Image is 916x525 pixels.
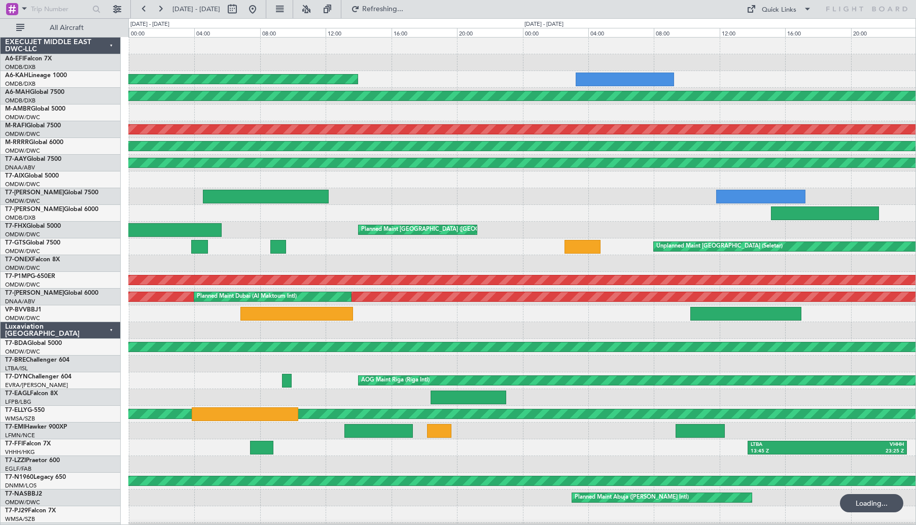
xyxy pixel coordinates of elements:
div: [DATE] - [DATE] [524,20,563,29]
span: T7-FHX [5,223,26,229]
a: T7-LZZIPraetor 600 [5,458,60,464]
div: Planned Maint Abuja ([PERSON_NAME] Intl) [575,490,689,505]
span: T7-ONEX [5,257,32,263]
a: T7-[PERSON_NAME]Global 7500 [5,190,98,196]
div: 16:00 [785,28,851,37]
span: T7-N1960 [5,474,33,480]
a: VHHH/HKG [5,448,35,456]
span: T7-LZZI [5,458,26,464]
span: Refreshing... [362,6,404,13]
a: T7-FFIFalcon 7X [5,441,51,447]
span: [DATE] - [DATE] [172,5,220,14]
span: T7-P1MP [5,273,30,279]
input: Trip Number [31,2,89,17]
a: T7-ELLYG-550 [5,407,45,413]
a: T7-P1MPG-650ER [5,273,55,279]
a: T7-[PERSON_NAME]Global 6000 [5,206,98,213]
span: A6-KAH [5,73,28,79]
span: T7-[PERSON_NAME] [5,206,64,213]
div: [DATE] - [DATE] [130,20,169,29]
span: A6-MAH [5,89,30,95]
a: EVRA/[PERSON_NAME] [5,381,68,389]
a: OMDB/DXB [5,63,36,71]
a: OMDB/DXB [5,97,36,104]
a: M-RAFIGlobal 7500 [5,123,61,129]
span: T7-AIX [5,173,24,179]
a: T7-EMIHawker 900XP [5,424,67,430]
div: Unplanned Maint [GEOGRAPHIC_DATA] (Seletar) [656,239,783,254]
span: T7-EMI [5,424,25,430]
a: T7-BDAGlobal 5000 [5,340,62,346]
a: WMSA/SZB [5,415,35,423]
a: T7-[PERSON_NAME]Global 6000 [5,290,98,296]
a: A6-KAHLineage 1000 [5,73,67,79]
a: M-RRRRGlobal 6000 [5,139,63,146]
div: 16:00 [392,28,457,37]
a: OMDW/DWC [5,147,40,155]
a: T7-BREChallenger 604 [5,357,69,363]
div: Planned Maint [GEOGRAPHIC_DATA] ([GEOGRAPHIC_DATA]) [361,222,521,237]
div: 20:00 [457,28,522,37]
a: M-AMBRGlobal 5000 [5,106,65,112]
a: OMDW/DWC [5,499,40,506]
span: VP-BVV [5,307,27,313]
a: LTBA/ISL [5,365,28,372]
div: 04:00 [588,28,654,37]
a: T7-GTSGlobal 7500 [5,240,60,246]
a: DNAA/ABV [5,164,35,171]
a: EGLF/FAB [5,465,31,473]
span: M-RAFI [5,123,26,129]
div: 00:00 [523,28,588,37]
span: T7-AAY [5,156,27,162]
a: LFMN/NCE [5,432,35,439]
a: A6-MAHGlobal 7500 [5,89,64,95]
button: Refreshing... [346,1,407,17]
span: T7-[PERSON_NAME] [5,190,64,196]
a: OMDW/DWC [5,264,40,272]
span: T7-ELLY [5,407,27,413]
span: All Aircraft [26,24,107,31]
a: OMDW/DWC [5,231,40,238]
a: OMDW/DWC [5,348,40,356]
a: DNMM/LOS [5,482,37,489]
span: A6-EFI [5,56,24,62]
div: 12:00 [326,28,391,37]
span: T7-EAGL [5,391,30,397]
a: OMDW/DWC [5,248,40,255]
button: Quick Links [742,1,817,17]
div: 13:45 Z [751,448,827,455]
span: M-RRRR [5,139,29,146]
a: OMDW/DWC [5,281,40,289]
a: T7-AIXGlobal 5000 [5,173,59,179]
a: OMDW/DWC [5,181,40,188]
a: OMDB/DXB [5,80,36,88]
span: T7-PJ29 [5,508,28,514]
a: T7-EAGLFalcon 8X [5,391,58,397]
a: WMSA/SZB [5,515,35,523]
a: T7-ONEXFalcon 8X [5,257,60,263]
a: OMDB/DXB [5,214,36,222]
a: DNAA/ABV [5,298,35,305]
a: T7-AAYGlobal 7500 [5,156,61,162]
a: OMDW/DWC [5,114,40,121]
a: OMDW/DWC [5,197,40,205]
div: VHHH [827,441,904,448]
span: T7-BDA [5,340,27,346]
div: Loading... [840,494,903,512]
a: T7-DYNChallenger 604 [5,374,72,380]
a: T7-PJ29Falcon 7X [5,508,56,514]
div: 23:25 Z [827,448,904,455]
span: M-AMBR [5,106,31,112]
div: 04:00 [194,28,260,37]
a: A6-EFIFalcon 7X [5,56,52,62]
span: T7-GTS [5,240,26,246]
a: LFPB/LBG [5,398,31,406]
span: T7-[PERSON_NAME] [5,290,64,296]
span: T7-FFI [5,441,23,447]
a: T7-N1960Legacy 650 [5,474,66,480]
button: All Aircraft [11,20,110,36]
span: T7-BRE [5,357,26,363]
a: T7-NASBBJ2 [5,491,42,497]
a: T7-FHXGlobal 5000 [5,223,61,229]
a: OMDW/DWC [5,314,40,322]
